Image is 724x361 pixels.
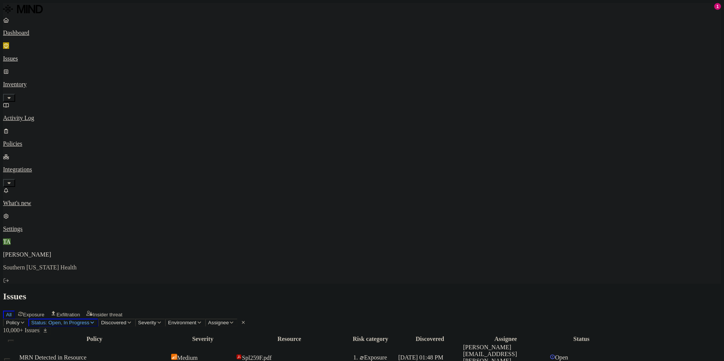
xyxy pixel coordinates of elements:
span: MRN Detected in Resource [19,354,86,361]
a: Integrations [3,153,721,186]
a: MIND [3,3,721,17]
span: 10,000+ Issues [3,327,39,333]
div: Policy [19,336,170,342]
span: Severity [138,320,156,325]
div: 1 [714,3,721,10]
p: Activity Log [3,115,721,121]
a: Inventory [3,68,721,101]
span: All [6,312,12,317]
span: Open [555,354,568,361]
div: Resource [236,336,343,342]
a: Settings [3,213,721,232]
p: Southern [US_STATE] Health [3,264,721,271]
a: Issues [3,42,721,62]
div: Risk category [344,336,397,342]
p: Dashboard [3,30,721,36]
a: Policies [3,128,721,147]
span: Medium [177,355,198,361]
span: Status: Open, In Progress [31,320,89,325]
span: Exfiltration [56,312,80,317]
div: Severity [171,336,234,342]
img: MIND [3,3,43,15]
a: What's new [3,187,721,207]
span: Exposure [23,312,44,317]
div: Status [550,336,613,342]
button: Select all [8,340,14,342]
img: status-open.svg [550,354,555,359]
a: Dashboard [3,17,721,36]
p: Integrations [3,166,721,173]
p: Inventory [3,81,721,88]
img: severity-medium.svg [171,354,177,360]
span: Assignee [208,320,229,325]
p: Settings [3,226,721,232]
span: [DATE] 01:48 PM [398,354,443,361]
span: Environment [168,320,197,325]
img: adobe-pdf.svg [236,354,242,360]
a: Activity Log [3,102,721,121]
span: Insider threat [93,312,122,317]
div: Assignee [463,336,548,342]
div: Discovered [398,336,462,342]
button: Select row [4,358,10,361]
span: Spl259F.pdf [242,355,271,361]
div: Exposure [359,354,397,361]
span: Discovered [101,320,126,325]
span: TA [3,238,11,245]
span: Policy [6,320,20,325]
p: Policies [3,140,721,147]
h2: Issues [3,291,721,302]
p: What's new [3,200,721,207]
p: Issues [3,55,721,62]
